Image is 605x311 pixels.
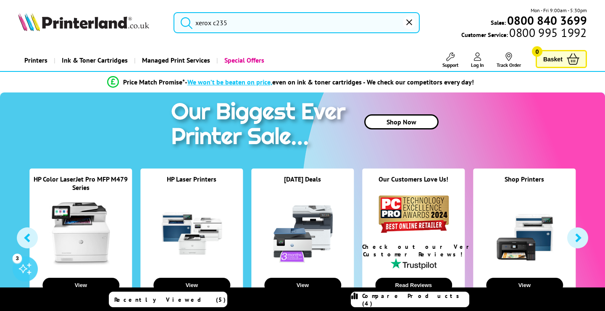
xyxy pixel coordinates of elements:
[216,50,271,71] a: Special Offers
[34,175,128,192] a: HP Color LaserJet Pro MFP M479 Series
[187,78,272,86] span: We won’t be beaten on price,
[362,243,465,258] div: Check out our Verified Customer Reviews!
[42,278,119,293] button: View
[109,292,227,307] a: Recently Viewed (5)
[442,62,458,68] span: Support
[375,278,452,293] button: Read Reviews
[531,6,587,14] span: Mon - Fri 9:00am - 5:30pm
[362,292,469,307] span: Compare Products (4)
[364,114,439,129] a: Shop Now
[508,29,587,37] span: 0800 995 1992
[167,175,216,183] a: HP Laser Printers
[507,13,587,28] b: 0800 840 3699
[543,53,563,65] span: Basket
[4,75,577,90] li: modal_Promise
[134,50,216,71] a: Managed Print Services
[185,78,474,86] div: - even on ink & toner cartridges - We check our competitors every day!
[123,78,185,86] span: Price Match Promise*
[486,278,563,293] button: View
[251,175,354,194] div: [DATE] Deals
[62,50,128,71] span: Ink & Toner Cartridges
[491,18,506,26] span: Sales:
[506,16,587,24] a: 0800 840 3699
[18,50,54,71] a: Printers
[167,92,354,158] img: printer sale
[473,175,576,194] div: Shop Printers
[13,253,22,263] div: 3
[461,29,587,39] span: Customer Service:
[536,50,587,68] a: Basket 0
[471,53,484,68] a: Log In
[442,53,458,68] a: Support
[497,53,521,68] a: Track Order
[351,292,469,307] a: Compare Products (4)
[114,296,226,303] span: Recently Viewed (5)
[18,13,149,31] img: Printerland Logo
[264,278,341,293] button: View
[153,278,230,293] button: View
[362,175,465,194] div: Our Customers Love Us!
[54,50,134,71] a: Ink & Toner Cartridges
[18,13,163,33] a: Printerland Logo
[532,46,542,57] span: 0
[471,62,484,68] span: Log In
[174,12,419,33] input: Search product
